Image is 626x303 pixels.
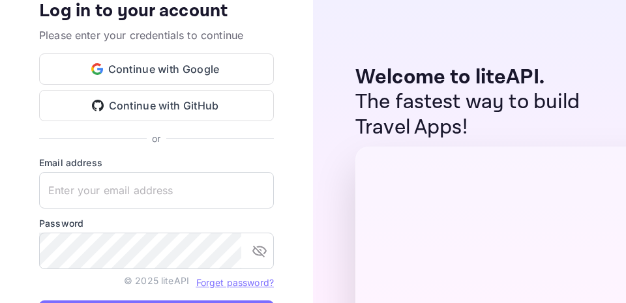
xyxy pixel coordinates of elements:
[39,90,274,121] button: Continue with GitHub
[246,238,273,264] button: toggle password visibility
[152,132,160,145] p: or
[39,27,274,43] p: Please enter your credentials to continue
[39,172,274,209] input: Enter your email address
[39,216,274,230] label: Password
[196,276,274,289] a: Forget password?
[355,90,600,140] p: The fastest way to build Travel Apps!
[196,277,274,288] a: Forget password?
[355,65,600,90] p: Welcome to liteAPI.
[124,274,189,287] p: © 2025 liteAPI
[39,156,274,169] label: Email address
[39,53,274,85] button: Continue with Google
